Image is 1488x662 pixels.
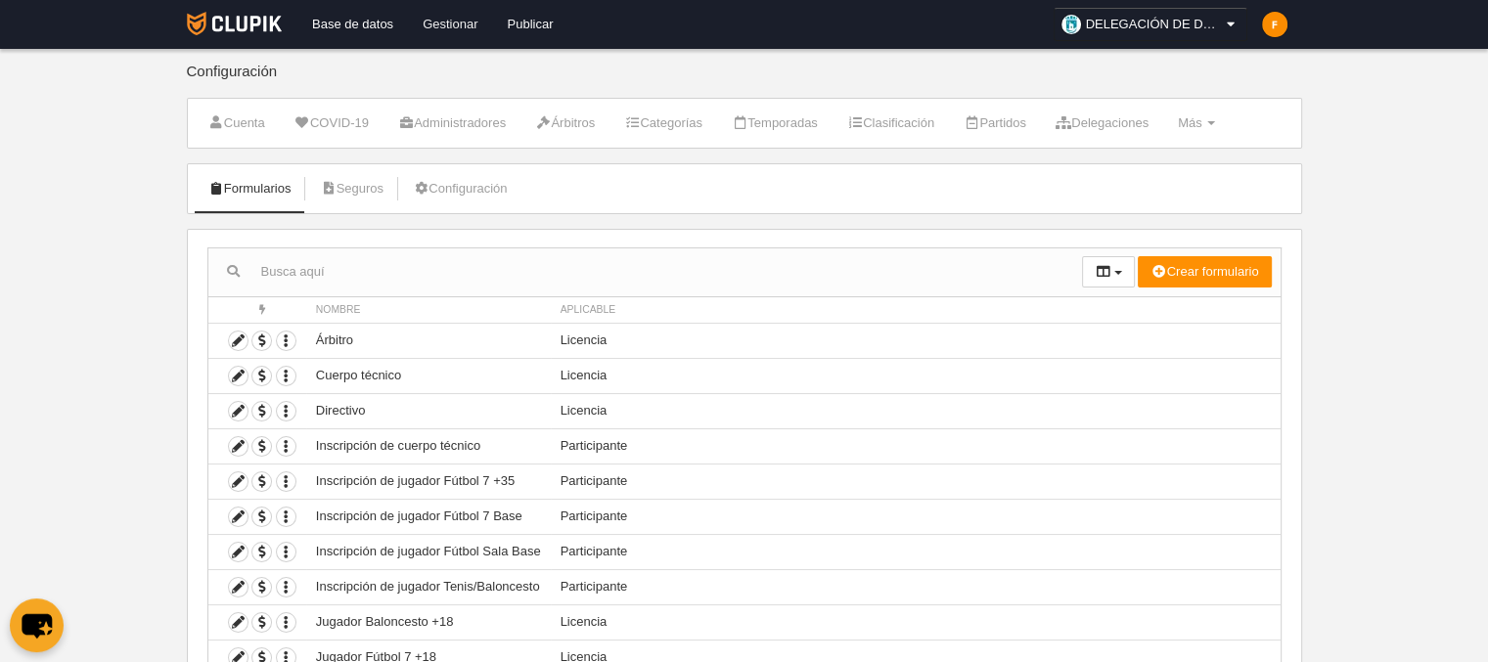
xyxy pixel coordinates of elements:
a: Seguros [309,174,394,203]
td: Jugador Baloncesto +18 [306,604,551,640]
span: Aplicable [561,304,616,315]
td: Licencia [551,358,1281,393]
a: Categorías [613,109,713,138]
img: c2l6ZT0zMHgzMCZmcz05JnRleHQ9RiZiZz1mYjhjMDA%3D.png [1262,12,1287,37]
td: Participante [551,499,1281,534]
a: DELEGACIÓN DE DEPORTES AYUNTAMIENTO DE [GEOGRAPHIC_DATA] [1054,8,1247,41]
td: Inscripción de jugador Fútbol Sala Base [306,534,551,569]
div: Configuración [187,64,1302,98]
td: Cuerpo técnico [306,358,551,393]
td: Inscripción de jugador Fútbol 7 Base [306,499,551,534]
a: Configuración [402,174,518,203]
td: Licencia [551,323,1281,358]
span: Nombre [316,304,361,315]
td: Inscripción de jugador Tenis/Baloncesto [306,569,551,604]
td: Directivo [306,393,551,428]
td: Licencia [551,393,1281,428]
a: COVID-19 [284,109,380,138]
button: Crear formulario [1138,256,1271,287]
span: DELEGACIÓN DE DEPORTES AYUNTAMIENTO DE [GEOGRAPHIC_DATA] [1086,15,1223,34]
td: Licencia [551,604,1281,640]
td: Participante [551,428,1281,463]
a: Más [1167,109,1226,138]
a: Cuenta [198,109,276,138]
td: Árbitro [306,323,551,358]
button: chat-button [10,598,64,652]
a: Administradores [387,109,517,138]
img: OaW5YbJxXZzo.30x30.jpg [1061,15,1081,34]
a: Clasificación [836,109,945,138]
td: Participante [551,463,1281,499]
a: Temporadas [721,109,829,138]
input: Busca aquí [208,257,1082,287]
td: Inscripción de jugador Fútbol 7 +35 [306,463,551,499]
img: Clupik [187,12,282,35]
span: Más [1178,115,1202,130]
a: Delegaciones [1045,109,1159,138]
a: Partidos [953,109,1037,138]
a: Formularios [198,174,302,203]
td: Participante [551,534,1281,569]
td: Participante [551,569,1281,604]
a: Árbitros [524,109,606,138]
td: Inscripción de cuerpo técnico [306,428,551,463]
